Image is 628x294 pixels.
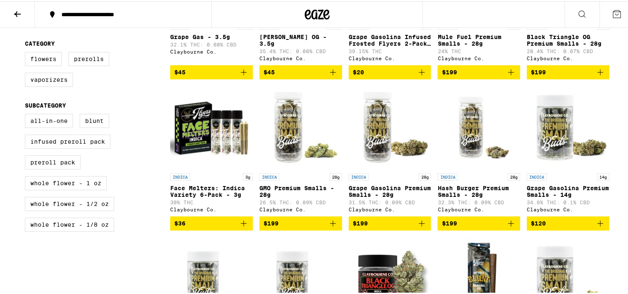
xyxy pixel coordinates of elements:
[527,54,609,60] div: Claybourne Co.
[437,198,520,204] p: 32.3% THC: 0.09% CBD
[527,215,609,229] button: Add to bag
[349,85,431,168] img: Claybourne Co. - Grape Gasolina Premium Smalls - 28g
[349,206,431,211] div: Claybourne Co.
[25,216,114,230] label: Whole Flower - 1/8 oz
[527,198,609,204] p: 34.6% THC: 0.1% CBD
[170,64,253,78] button: Add to bag
[349,32,431,46] p: Grape Gasolina Infused Frosted Flyers 2-Pack - 1g
[259,198,342,204] p: 26.5% THC: 0.09% CBD
[259,172,279,179] p: INDICA
[264,219,279,225] span: $199
[437,172,457,179] p: INDICA
[25,175,107,189] label: Whole Flower - 1 oz
[170,48,253,53] div: Claybourne Co.
[437,32,520,46] p: Mule Fuel Premium Smalls - 28g
[259,184,342,197] p: GMO Premium Smalls - 28g
[25,101,66,108] legend: Subcategory
[349,172,369,179] p: INDICA
[259,206,342,211] div: Claybourne Co.
[170,206,253,211] div: Claybourne Co.
[531,68,546,74] span: $199
[259,215,342,229] button: Add to bag
[527,64,609,78] button: Add to bag
[527,32,609,46] p: Black Triangle OG Premium Smalls - 28g
[437,215,520,229] button: Add to bag
[25,39,55,46] legend: Category
[437,206,520,211] div: Claybourne Co.
[68,51,109,65] label: Prerolls
[259,85,342,215] a: Open page for GMO Premium Smalls - 28g from Claybourne Co.
[437,54,520,60] div: Claybourne Co.
[531,219,546,225] span: $120
[25,133,110,147] label: Infused Preroll Pack
[80,113,109,127] label: Blunt
[330,172,342,179] p: 28g
[5,6,60,12] span: Hi. Need any help?
[170,184,253,197] p: Face Melters: Indica Variety 6-Pack - 3g
[527,172,547,179] p: INDICA
[437,85,520,215] a: Open page for Hash Burger Premium Smalls - 28g from Claybourne Co.
[508,172,520,179] p: 28g
[597,172,609,179] p: 14g
[442,68,457,74] span: $199
[527,85,609,215] a: Open page for Grape Gasolina Premium Smalls - 14g from Claybourne Co.
[353,68,364,74] span: $20
[170,172,190,179] p: INDICA
[170,85,253,168] img: Claybourne Co. - Face Melters: Indica Variety 6-Pack - 3g
[259,32,342,46] p: [PERSON_NAME] OG - 3.5g
[170,215,253,229] button: Add to bag
[437,64,520,78] button: Add to bag
[25,113,73,127] label: All-In-One
[170,41,253,46] p: 32.1% THC: 0.08% CBD
[25,71,73,86] label: Vaporizers
[418,172,431,179] p: 28g
[259,64,342,78] button: Add to bag
[442,219,457,225] span: $199
[25,51,62,65] label: Flowers
[437,85,520,168] img: Claybourne Co. - Hash Burger Premium Smalls - 28g
[259,54,342,60] div: Claybourne Co.
[259,47,342,53] p: 35.4% THC: 0.08% CBD
[349,47,431,53] p: 39.15% THC
[349,198,431,204] p: 31.5% THC: 0.09% CBD
[437,47,520,53] p: 24% THC
[527,184,609,197] p: Grape Gasolina Premium Smalls - 14g
[264,68,275,74] span: $45
[349,184,431,197] p: Grape Gasolina Premium Smalls - 28g
[349,215,431,229] button: Add to bag
[527,206,609,211] div: Claybourne Co.
[349,54,431,60] div: Claybourne Co.
[170,32,253,39] p: Grape Gas - 3.5g
[353,219,368,225] span: $199
[527,85,609,168] img: Claybourne Co. - Grape Gasolina Premium Smalls - 14g
[25,196,114,210] label: Whole Flower - 1/2 oz
[349,64,431,78] button: Add to bag
[170,85,253,215] a: Open page for Face Melters: Indica Variety 6-Pack - 3g from Claybourne Co.
[437,184,520,197] p: Hash Burger Premium Smalls - 28g
[349,85,431,215] a: Open page for Grape Gasolina Premium Smalls - 28g from Claybourne Co.
[174,219,186,225] span: $36
[527,47,609,53] p: 28.4% THC: 0.07% CBD
[174,68,186,74] span: $45
[170,198,253,204] p: 30% THC
[259,85,342,168] img: Claybourne Co. - GMO Premium Smalls - 28g
[243,172,253,179] p: 3g
[25,154,81,168] label: Preroll Pack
